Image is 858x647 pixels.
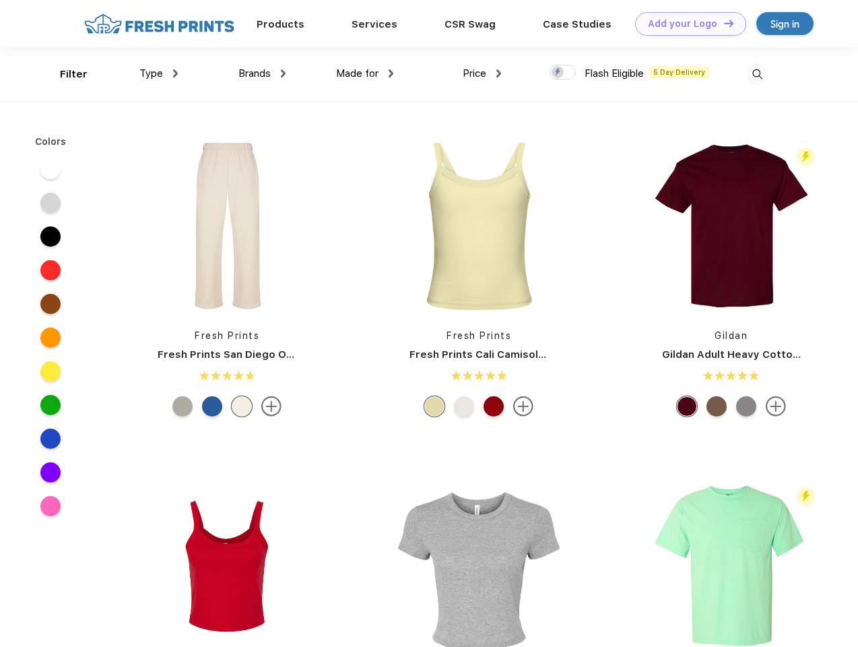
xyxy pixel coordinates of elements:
span: Flash Eligible [585,67,644,80]
div: Brown Savana [706,396,727,417]
div: Buttermilk mto [232,396,252,417]
span: Price [463,67,486,80]
span: Brands [238,67,271,80]
img: more.svg [261,396,282,417]
img: more.svg [766,396,786,417]
div: Colors [25,135,77,149]
a: Gildan Adult Heavy Cotton T-Shirt [662,348,837,361]
div: Gravel [736,396,756,417]
div: Add your Logo [648,18,717,30]
div: Sign in [770,16,799,32]
img: dropdown.png [496,69,501,78]
div: Crimson White [484,396,504,417]
a: CSR Swag [444,18,496,30]
a: Fresh Prints [195,330,259,341]
a: Fresh Prints San Diego Open Heavyweight Sweatpants [158,348,440,361]
img: func=resize&h=266 [137,136,317,315]
a: Sign in [756,12,814,35]
img: func=resize&h=266 [389,136,568,315]
img: more.svg [513,396,533,417]
img: desktop_search.svg [746,63,768,86]
a: Gildan [715,330,748,341]
img: DT [724,20,733,27]
div: Filter [60,67,88,82]
div: Off White [454,396,474,417]
a: Services [352,18,397,30]
img: flash_active_toggle.svg [797,148,815,166]
div: Royal Blue mto [202,396,222,417]
img: dropdown.png [281,69,286,78]
span: Made for [336,67,378,80]
img: fo%20logo%202.webp [80,12,238,36]
div: Baby Yellow [424,396,444,417]
a: Fresh Prints [447,330,511,341]
img: func=resize&h=266 [642,136,821,315]
img: dropdown.png [173,69,178,78]
div: Garnet [677,396,697,417]
a: Products [257,18,304,30]
span: 5 Day Delivery [649,66,709,78]
span: Type [139,67,163,80]
img: dropdown.png [389,69,393,78]
img: flash_active_toggle.svg [797,487,815,505]
div: Heathered Grey mto [172,396,193,417]
a: Fresh Prints Cali Camisole Top [409,348,567,361]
